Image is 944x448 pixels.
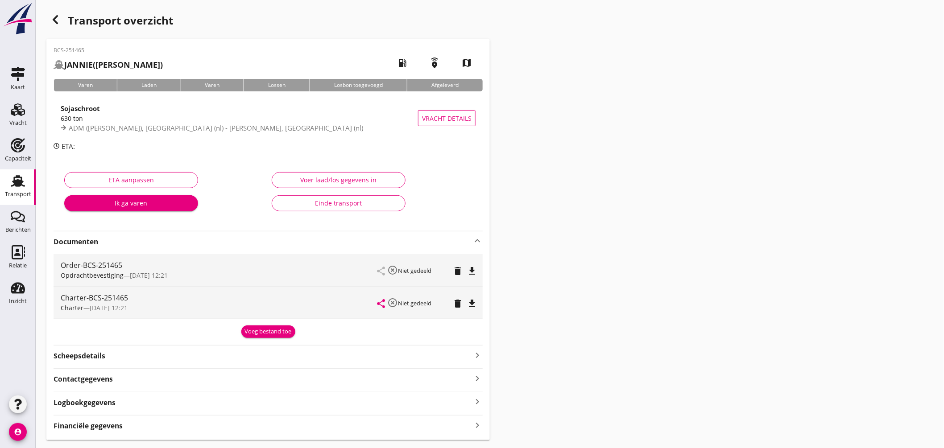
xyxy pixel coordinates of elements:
a: Sojaschroot630 tonADM ([PERSON_NAME]), [GEOGRAPHIC_DATA] (nl) - [PERSON_NAME], [GEOGRAPHIC_DATA] ... [54,99,483,138]
div: Lossen [244,79,310,91]
strong: Sojaschroot [61,104,100,113]
small: Niet gedeeld [398,299,431,307]
div: Charter-BCS-251465 [61,292,377,303]
div: Voeg bestand toe [245,327,292,336]
div: Varen [181,79,244,91]
button: Voer laad/los gegevens in [272,172,406,188]
button: Einde transport [272,195,406,211]
div: Voer laad/los gegevens in [279,175,398,185]
span: [DATE] 12:21 [90,304,128,312]
button: Ik ga varen [64,195,198,211]
span: Charter [61,304,83,312]
div: Transport [5,191,31,197]
span: [DATE] 12:21 [130,271,168,279]
div: Order-BCS-251465 [61,260,377,271]
div: Berichten [5,227,31,233]
div: Losbon toegevoegd [310,79,407,91]
div: — [61,303,377,312]
div: Capaciteit [5,156,31,161]
i: keyboard_arrow_right [472,396,483,408]
span: ETA: [62,142,75,151]
div: Transport overzicht [46,11,490,32]
i: file_download [467,266,477,276]
strong: JANNIE [64,59,93,70]
div: Relatie [9,263,27,268]
i: share [376,298,386,309]
img: logo-small.a267ee39.svg [2,2,34,35]
span: ADM ([PERSON_NAME]), [GEOGRAPHIC_DATA] (nl) - [PERSON_NAME], [GEOGRAPHIC_DATA] (nl) [69,123,363,132]
strong: Documenten [54,237,472,247]
i: delete [452,298,463,309]
button: Voeg bestand toe [241,325,295,338]
div: Kaart [11,84,25,90]
div: Inzicht [9,298,27,304]
span: Vracht details [422,114,472,123]
span: Opdrachtbevestiging [61,271,124,279]
i: account_circle [9,423,27,441]
div: Vracht [9,120,27,126]
div: Laden [117,79,181,91]
div: Afgeleverd [407,79,483,91]
div: — [61,271,377,280]
i: keyboard_arrow_right [472,419,483,431]
i: local_gas_station [390,50,415,75]
strong: Financiële gegevens [54,421,123,431]
i: keyboard_arrow_right [472,372,483,384]
button: Vracht details [418,110,476,126]
i: highlight_off [387,265,398,275]
div: Einde transport [279,198,398,208]
button: ETA aanpassen [64,172,198,188]
p: BCS-251465 [54,46,163,54]
i: delete [452,266,463,276]
h2: ([PERSON_NAME]) [54,59,163,71]
i: emergency_share [422,50,447,75]
i: file_download [467,298,477,309]
i: highlight_off [387,297,398,308]
strong: Contactgegevens [54,374,113,384]
div: Varen [54,79,117,91]
div: Ik ga varen [71,198,191,208]
i: keyboard_arrow_up [472,235,483,246]
i: map [454,50,479,75]
small: Niet gedeeld [398,267,431,275]
div: 630 ton [61,114,418,123]
i: keyboard_arrow_right [472,349,483,361]
strong: Scheepsdetails [54,351,105,361]
strong: Logboekgegevens [54,398,116,408]
div: ETA aanpassen [72,175,190,185]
